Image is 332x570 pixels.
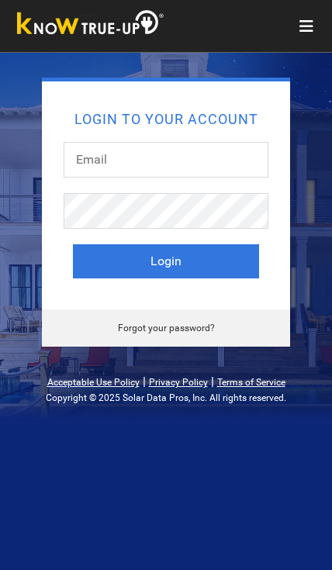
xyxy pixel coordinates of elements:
span: | [143,374,146,389]
a: Acceptable Use Policy [47,377,140,388]
input: Email [64,142,268,178]
span: | [211,374,214,389]
img: Know True-Up [9,7,172,42]
a: Terms of Service [217,377,285,388]
button: Login [73,244,259,278]
h2: Login to your account [73,112,259,126]
a: Privacy Policy [149,377,208,388]
button: Toggle navigation [290,16,323,37]
a: Forgot your password? [118,323,215,333]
